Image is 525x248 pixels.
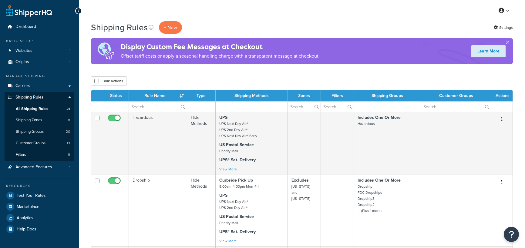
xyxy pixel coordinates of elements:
h1: Shipping Rules [91,22,148,33]
li: Shipping Groups [5,126,74,137]
a: ShipperHQ Home [6,5,52,17]
strong: Curbside Pick Up [219,177,253,183]
div: Resources [5,183,74,189]
span: Shipping Groups [16,129,44,134]
span: Carriers [15,83,30,89]
strong: UPS [219,114,227,121]
a: Test Your Rates [5,190,74,201]
span: 8 [68,118,70,123]
li: Origins [5,56,74,68]
small: Hazardous [358,121,375,126]
p: + New [159,21,182,34]
a: Dashboard [5,21,74,32]
li: Websites [5,45,74,56]
a: Filters 9 [5,149,74,160]
strong: US Postal Service [219,213,254,220]
a: Analytics [5,213,74,223]
span: Dashboard [15,24,36,29]
a: Marketplace [5,201,74,212]
a: Shipping Rules [5,92,74,103]
th: Type [187,90,216,101]
span: 1 [69,165,70,170]
span: Origins [15,59,29,65]
td: Hide Methods [187,112,216,175]
p: Offset tariff costs or apply a seasonal handling charge with a transparent message at checkout. [121,52,320,60]
th: Filters [321,90,354,101]
span: Shipping Zones [16,118,42,123]
span: 21 [66,106,70,112]
button: Open Resource Center [504,227,519,242]
a: View More [219,238,237,244]
span: Advanced Features [15,165,52,170]
td: Hide Methods [187,175,216,246]
span: 9 [68,152,70,157]
input: Search [288,102,321,112]
strong: Includes One Or More [358,177,401,183]
span: Test Your Rates [17,193,46,198]
a: Advanced Features 1 [5,162,74,173]
span: Customer Groups [16,141,45,146]
small: Priority Mail [219,148,238,154]
small: [US_STATE] and [US_STATE] [291,184,310,201]
small: UPS Next Day Air® UPS 2nd Day Air® [219,199,248,210]
strong: US Postal Service [219,142,254,148]
span: 20 [66,129,70,134]
span: 1 [69,59,70,65]
li: Advanced Features [5,162,74,173]
strong: Includes One Or More [358,114,401,121]
td: Dropship [129,175,187,246]
a: Shipping Zones 8 [5,115,74,126]
a: Help Docs [5,224,74,235]
a: View More [219,166,237,172]
strong: UPS® Sat. Delivery [219,157,256,163]
span: Analytics [17,216,33,221]
span: 13 [67,141,70,146]
a: Origins 1 [5,56,74,68]
th: Status [103,90,129,101]
strong: Excludes [291,177,309,183]
a: Customer Groups 13 [5,138,74,149]
strong: UPS® Sat. Delivery [219,229,256,235]
div: Manage Shipping [5,74,74,79]
span: Shipping Rules [15,95,44,100]
a: Carriers [5,80,74,92]
strong: UPS [219,192,227,199]
small: UPS Next Day Air® UPS 2nd Day Air® UPS Next Day Air® Early [219,121,257,139]
input: Search [129,102,187,112]
a: Learn More [471,45,506,57]
div: Basic Setup [5,39,74,44]
th: Customer Groups [421,90,491,101]
a: Shipping Groups 20 [5,126,74,137]
th: Zones [288,90,321,101]
small: Priority Mail [219,220,238,226]
th: Actions [491,90,513,101]
th: Rule Name : activate to sort column ascending [129,90,187,101]
a: Websites 1 [5,45,74,56]
input: Search [421,102,491,112]
li: All Shipping Rules [5,103,74,115]
a: All Shipping Rules 21 [5,103,74,115]
span: Help Docs [17,227,36,232]
h4: Display Custom Fee Messages at Checkout [121,42,320,52]
th: Shipping Methods [216,90,288,101]
small: 9:00am-4:00pm Mon-Fri [219,184,259,189]
span: All Shipping Rules [16,106,48,112]
td: Hazardous [129,112,187,175]
button: Bulk Actions [91,76,126,85]
img: duties-banner-06bc72dcb5fe05cb3f9472aba00be2ae8eb53ab6f0d8bb03d382ba314ac3c341.png [91,38,121,64]
li: Shipping Zones [5,115,74,126]
span: 1 [69,48,70,53]
li: Customer Groups [5,138,74,149]
a: Settings [494,23,513,32]
input: Search [321,102,353,112]
span: Marketplace [17,204,39,209]
small: Dropship FDC Dropships Dropship3 Dropship2 ... (Plus 1 more) [358,184,382,213]
li: Filters [5,149,74,160]
li: Shipping Rules [5,92,74,161]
